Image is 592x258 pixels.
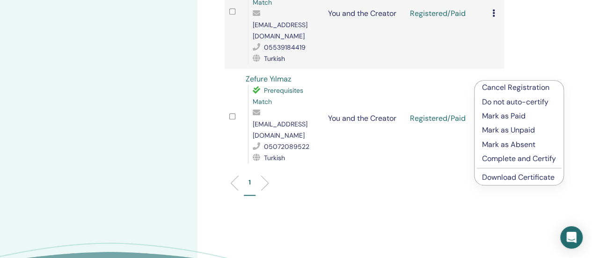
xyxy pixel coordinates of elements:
[246,74,291,84] a: Zefure Yılmaz
[560,226,583,249] div: Open Intercom Messenger
[264,154,285,162] span: Turkish
[248,177,251,187] p: 1
[482,125,556,136] p: Mark as Unpaid
[264,142,309,151] span: 05072089522
[264,43,306,52] span: 05539184419
[482,111,556,122] p: Mark as Paid
[482,172,555,182] a: Download Certificate
[253,86,303,106] span: Prerequisites Match
[482,96,556,108] p: Do not auto-certify
[482,139,556,150] p: Mark as Absent
[253,120,307,140] span: [EMAIL_ADDRESS][DOMAIN_NAME]
[482,153,556,164] p: Complete and Certify
[253,21,307,40] span: [EMAIL_ADDRESS][DOMAIN_NAME]
[482,82,556,93] p: Cancel Registration
[264,54,285,63] span: Turkish
[323,69,405,168] td: You and the Creator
